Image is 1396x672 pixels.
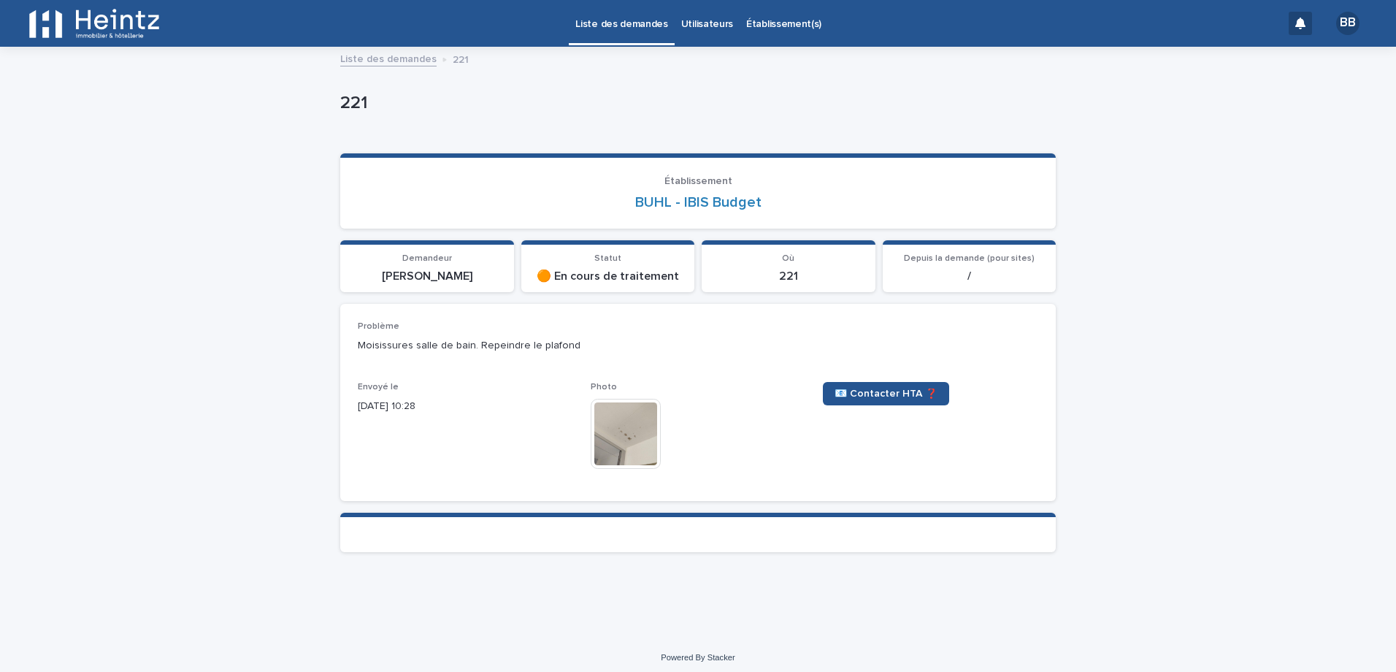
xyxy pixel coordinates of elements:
[358,338,1038,354] p: Moisissures salle de bain. Repeindre le plafond
[1336,12,1359,35] div: BB
[402,254,452,263] span: Demandeur
[661,653,735,662] a: Powered By Stacker
[358,399,573,414] p: [DATE] 10:28
[340,93,1050,114] p: 221
[835,389,937,399] span: 📧 Contacter HTA ❓
[349,270,505,283] p: [PERSON_NAME]
[664,176,732,186] span: Établissement
[904,254,1035,263] span: Depuis la demande (pour sites)
[782,254,794,263] span: Où
[530,270,686,283] p: 🟠 En cours de traitement
[29,9,159,38] img: EFlGaIRiOEbp5xoNxufA
[453,50,469,66] p: 221
[340,50,437,66] a: Liste des demandes
[635,194,762,211] a: BUHL - IBIS Budget
[591,383,617,392] span: Photo
[358,383,399,392] span: Envoyé le
[710,270,867,283] p: 221
[358,322,399,331] span: Problème
[891,270,1048,283] p: /
[594,254,621,263] span: Statut
[823,382,949,405] a: 📧 Contacter HTA ❓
